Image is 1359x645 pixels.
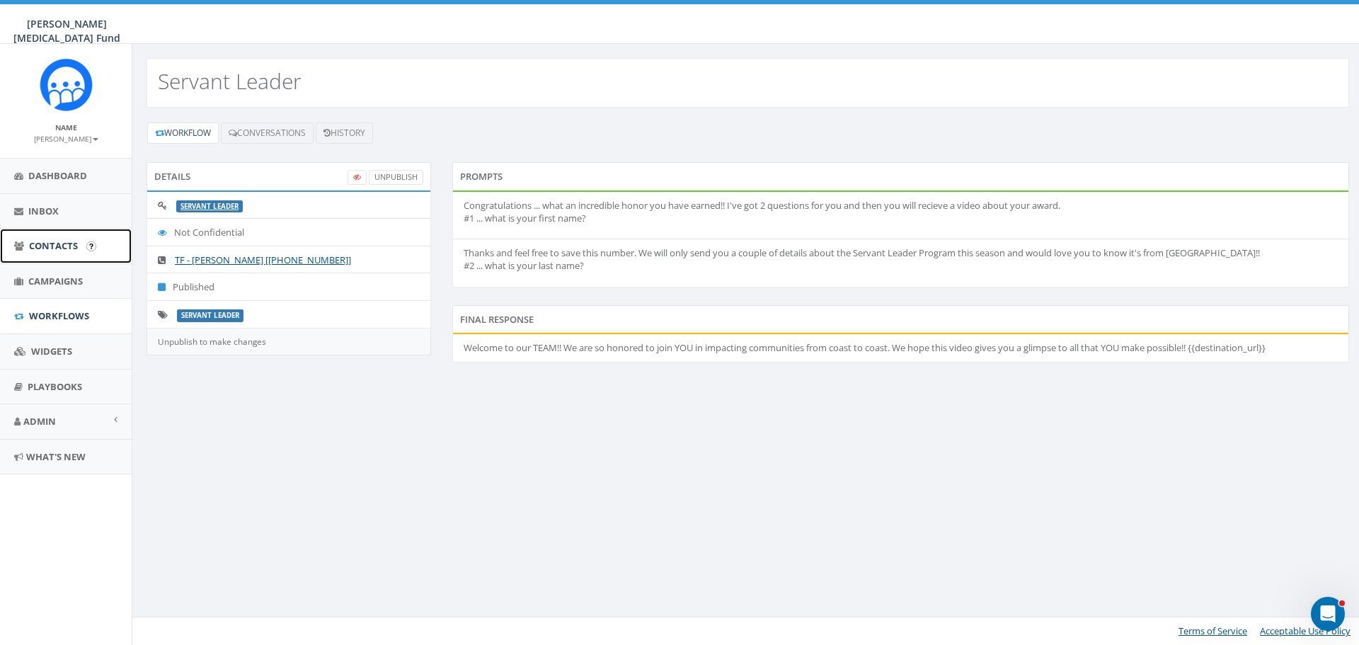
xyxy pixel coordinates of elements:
[34,134,98,144] small: [PERSON_NAME]
[177,309,243,322] label: Servant Leader
[26,450,86,463] span: What's New
[453,334,1348,362] li: Welcome to our TEAM!! We are so honored to join YOU in impacting communities from coast to coast....
[147,329,431,355] div: Unpublish to make changes
[452,305,1349,333] div: Final Response
[29,239,78,252] span: Contacts
[147,122,219,144] a: Workflow
[464,199,1338,225] p: Congratulations ... what an incredible honor you have earned!! I've got 2 questions for you and t...
[55,122,77,132] small: Name
[1179,624,1247,637] a: Terms of Service
[31,345,72,358] span: Widgets
[147,218,430,246] li: Not Confidential
[86,241,96,251] input: Submit
[28,169,87,182] span: Dashboard
[40,58,93,111] img: Rally_Corp_Logo_1.png
[175,253,351,266] a: TF - [PERSON_NAME] [[PHONE_NUMBER]]
[29,309,89,322] span: Workflows
[28,275,83,287] span: Campaigns
[13,17,120,45] span: [PERSON_NAME] [MEDICAL_DATA] Fund
[221,122,314,144] a: Conversations
[147,273,430,301] li: Published
[316,122,373,144] a: History
[452,162,1349,190] div: Prompts
[28,380,82,393] span: Playbooks
[147,162,431,190] div: Details
[464,246,1338,273] p: Thanks and feel free to save this number. We will only send you a couple of details about the Ser...
[23,415,56,428] span: Admin
[1260,624,1351,637] a: Acceptable Use Policy
[180,202,239,211] a: Servant Leader
[158,69,302,93] h2: Servant Leader
[1311,597,1345,631] iframe: Intercom live chat
[34,132,98,144] a: [PERSON_NAME]
[28,205,59,217] span: Inbox
[369,170,423,185] a: UnPublish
